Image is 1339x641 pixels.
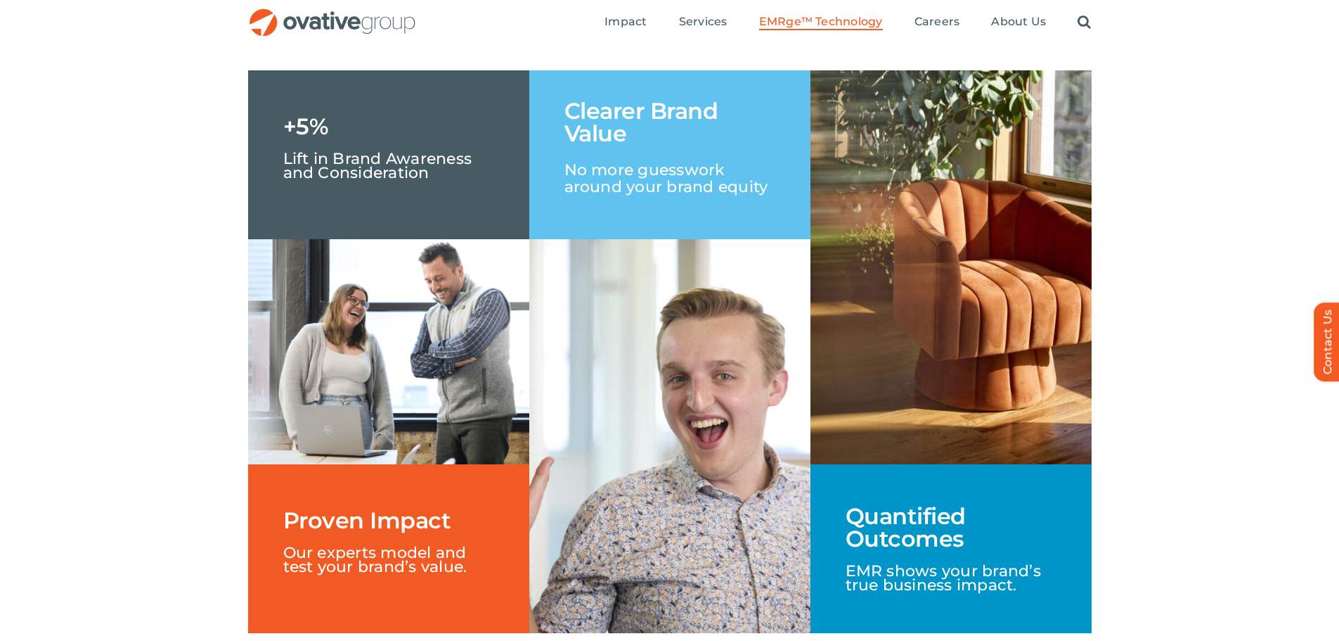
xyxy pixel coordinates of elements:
span: Careers [914,15,960,29]
span: Impact [604,15,647,29]
a: Careers [914,15,960,30]
a: Search [1078,15,1091,30]
a: About Us [991,15,1046,30]
p: EMR shows your brand’s true business impact. [846,550,1056,592]
h1: +5% [283,115,329,138]
a: Services [679,15,727,30]
span: EMRge™ Technology [759,15,883,29]
p: Lift in Brand Awareness and Consideration [283,138,494,180]
span: Services [679,15,727,29]
img: People – Collage McCrossen [529,239,810,633]
h1: Proven Impact [283,509,451,532]
a: EMRge™ Technology [759,15,883,30]
a: OG_Full_horizontal_RGB [248,7,417,20]
img: NYC Chair [810,70,1092,464]
h1: Quantified Outcomes [846,505,1056,550]
p: No more guesswork around your brand equity [564,145,775,196]
h1: Clearer Brand Value [564,100,775,145]
a: Impact [604,15,647,30]
p: Our experts model and test your brand’s value. [283,532,494,574]
span: About Us [991,15,1046,29]
img: Brand Collage – Left [248,239,529,464]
